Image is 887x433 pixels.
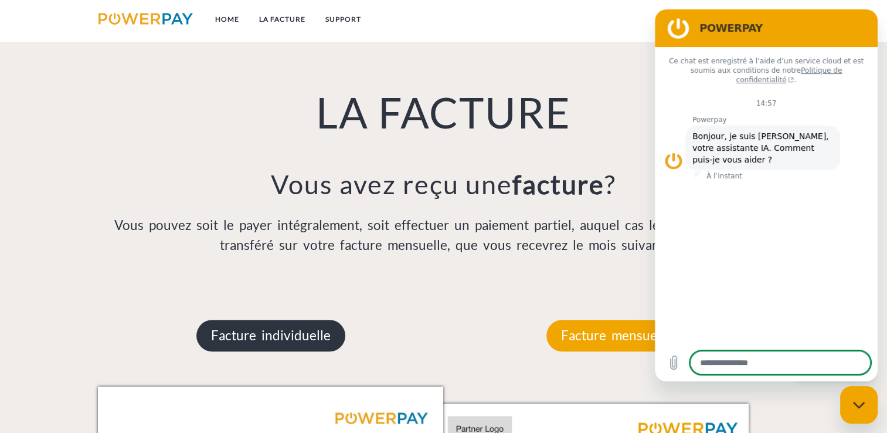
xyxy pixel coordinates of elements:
[205,9,249,30] a: Home
[98,86,789,138] h1: LA FACTURE
[98,13,193,25] img: logo-powerpay.svg
[249,9,315,30] a: LA FACTURE
[840,386,878,424] iframe: Bouton de lancement de la fenêtre de messagerie, conversation en cours
[733,9,764,30] a: CG
[315,9,371,30] a: Support
[98,215,789,255] p: Vous pouvez soit le payer intégralement, soit effectuer un paiement partiel, auquel cas le solde ...
[98,168,789,201] h3: Vous avez reçu une ?
[546,320,686,351] p: Facture mensuelle
[196,320,345,351] p: Facture individuelle
[512,168,604,200] b: facture
[655,9,878,381] iframe: Fenêtre de messagerie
